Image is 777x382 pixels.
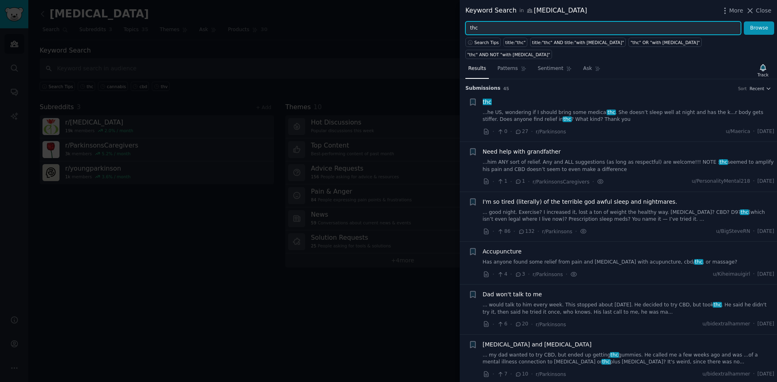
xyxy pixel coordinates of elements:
span: · [537,227,539,236]
span: · [753,371,755,378]
span: · [531,320,533,329]
span: thc [607,110,616,115]
span: · [753,178,755,185]
span: 0 [497,128,507,135]
span: Search Tips [474,40,499,45]
span: · [753,228,755,235]
span: 4 [497,271,507,278]
span: 45 [503,86,510,91]
span: · [510,127,512,136]
a: ...he US, wondering if I should bring some medicalthc. She doesn’t sleep well at night and has th... [483,109,775,123]
a: ... my dad wanted to try CBD, but ended up gettingthcgummies. He called me a few weeks ago and wa... [483,352,775,366]
div: title:"thc" AND title:"with [MEDICAL_DATA]" [532,40,624,45]
a: title:"thc" [503,38,527,47]
span: thc [694,259,703,265]
a: thc [483,98,492,106]
a: ... good night. Exercise? I increased it, lost a ton of weight the healthy way. [MEDICAL_DATA]? C... [483,209,775,223]
span: · [510,177,512,186]
span: r/Parkinsons [536,371,566,377]
a: Has anyone found some relief from pain and [MEDICAL_DATA] with acupuncture, cbd/thc, or massage? [483,259,775,266]
span: 132 [518,228,535,235]
span: More [729,6,743,15]
span: 1 [497,178,507,185]
span: in [519,7,524,15]
span: 3 [515,271,525,278]
span: [DATE] [758,271,774,278]
a: Dad won't talk to me [483,290,542,299]
span: u/Maerica [726,128,750,135]
a: Patterns [495,62,529,79]
span: · [493,370,494,378]
a: title:"thc" AND title:"with [MEDICAL_DATA]" [530,38,626,47]
span: · [514,227,515,236]
input: Try a keyword related to your business [465,21,741,35]
button: Browse [744,21,774,35]
span: r/ParkinsonsCaregivers [533,179,590,185]
span: r/Parkinsons [542,229,572,234]
a: "thc" AND NOT "with [MEDICAL_DATA]" [465,50,552,59]
span: Submission s [465,85,501,92]
span: [DATE] [758,178,774,185]
span: · [592,177,594,186]
div: "thc" AND NOT "with [MEDICAL_DATA]" [467,52,550,57]
span: u/bidextralhammer [703,321,750,328]
span: thc [610,352,619,358]
a: [MEDICAL_DATA] and [MEDICAL_DATA] [483,340,592,349]
span: Sentiment [538,65,563,72]
span: thc [601,359,611,365]
button: Recent [749,86,771,91]
span: · [510,370,512,378]
span: Patterns [497,65,518,72]
span: u/Kiheimauigirl [713,271,750,278]
span: I'm so tired (literally) of the terrible god awful sleep and nightmares. [483,198,677,206]
span: · [510,320,512,329]
span: thc [713,302,722,308]
a: Ask [580,62,603,79]
span: Results [468,65,486,72]
span: Ask [583,65,592,72]
span: · [531,127,533,136]
span: thc [482,99,493,105]
span: Close [756,6,771,15]
div: Sort [738,86,747,91]
span: u/PersonalityMental218 [692,178,750,185]
span: · [493,177,494,186]
span: · [493,320,494,329]
button: Track [755,62,771,79]
span: [DATE] [758,228,774,235]
span: · [493,270,494,279]
a: "thc" OR "with [MEDICAL_DATA]" [628,38,701,47]
button: Search Tips [465,38,501,47]
span: thc [740,209,749,215]
div: Track [758,72,769,78]
span: 1 [515,178,525,185]
button: More [721,6,743,15]
span: [DATE] [758,128,774,135]
a: Accupuncture [483,247,522,256]
a: Sentiment [535,62,575,79]
span: r/Parkinsons [533,272,563,277]
span: · [531,370,533,378]
div: title:"thc" [505,40,526,45]
span: u/BigSteveRN [716,228,750,235]
span: 27 [515,128,528,135]
a: Need help with grandfather [483,148,561,156]
span: thc [719,159,728,165]
span: · [566,270,567,279]
span: · [493,127,494,136]
span: 20 [515,321,528,328]
span: · [753,271,755,278]
span: thc [563,116,572,122]
span: · [528,270,530,279]
span: 7 [497,371,507,378]
div: "thc" OR "with [MEDICAL_DATA]" [631,40,700,45]
span: · [528,177,530,186]
span: 86 [497,228,510,235]
a: Results [465,62,489,79]
span: 10 [515,371,528,378]
span: · [510,270,512,279]
span: r/Parkinsons [536,322,566,327]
